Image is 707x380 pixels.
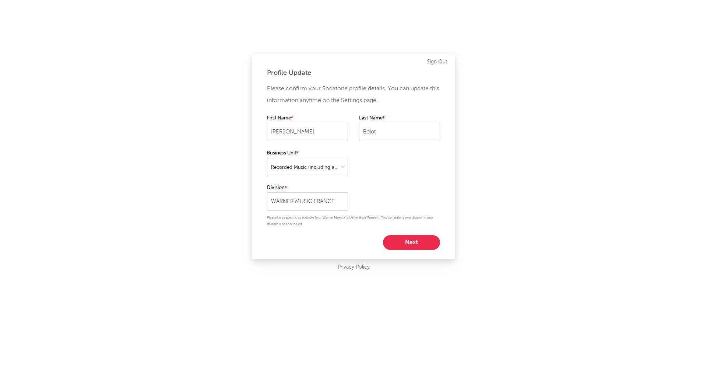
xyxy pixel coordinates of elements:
[267,123,348,141] input: Your first name
[427,57,447,66] a: Sign Out
[359,123,440,141] input: Your last name
[267,184,348,192] label: Division
[267,83,440,107] p: Please confirm your Sodatone profile details. You can update this information anytime on the Sett...
[267,149,348,158] label: Business Unit
[267,69,440,77] div: Profile Update
[383,235,440,250] button: Next
[267,114,348,123] label: First Name
[267,192,348,211] input: Your division
[338,263,370,272] a: Privacy Policy
[267,215,440,228] p: Please be as specific as possible (e.g. 'Warner Mexico' is better than 'Warner'). You can enter a...
[359,114,440,123] label: Last Name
